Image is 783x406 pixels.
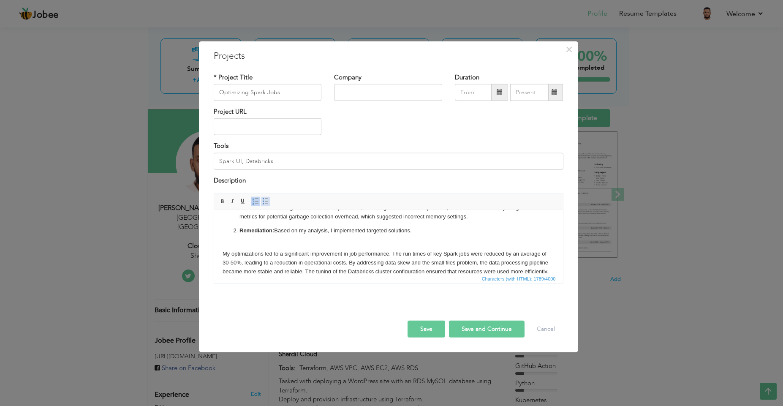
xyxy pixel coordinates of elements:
[214,107,247,116] label: Project URL
[218,197,227,206] a: Bold
[449,321,525,338] button: Save and Continue
[214,176,246,185] label: Description
[510,84,549,101] input: Present
[8,40,340,75] p: ​​​​​​​ My optimizations led to a significant improvement in job performance. The run times of ke...
[214,49,563,62] h3: Projects
[480,275,557,283] span: Characters (with HTML): 1789/4000
[214,73,253,82] label: * Project Title
[214,142,228,150] label: Tools
[480,275,558,283] div: Statistics
[528,321,563,338] button: Cancel
[238,197,247,206] a: Underline
[228,197,237,206] a: Italic
[455,84,491,101] input: From
[408,321,445,338] button: Save
[565,41,573,57] span: ×
[214,210,563,273] iframe: Rich Text Editor, projectEditor
[251,197,260,206] a: Insert/Remove Numbered List
[261,197,270,206] a: Insert/Remove Bulleted List
[563,42,576,56] button: Close
[334,73,362,82] label: Company
[455,73,479,82] label: Duration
